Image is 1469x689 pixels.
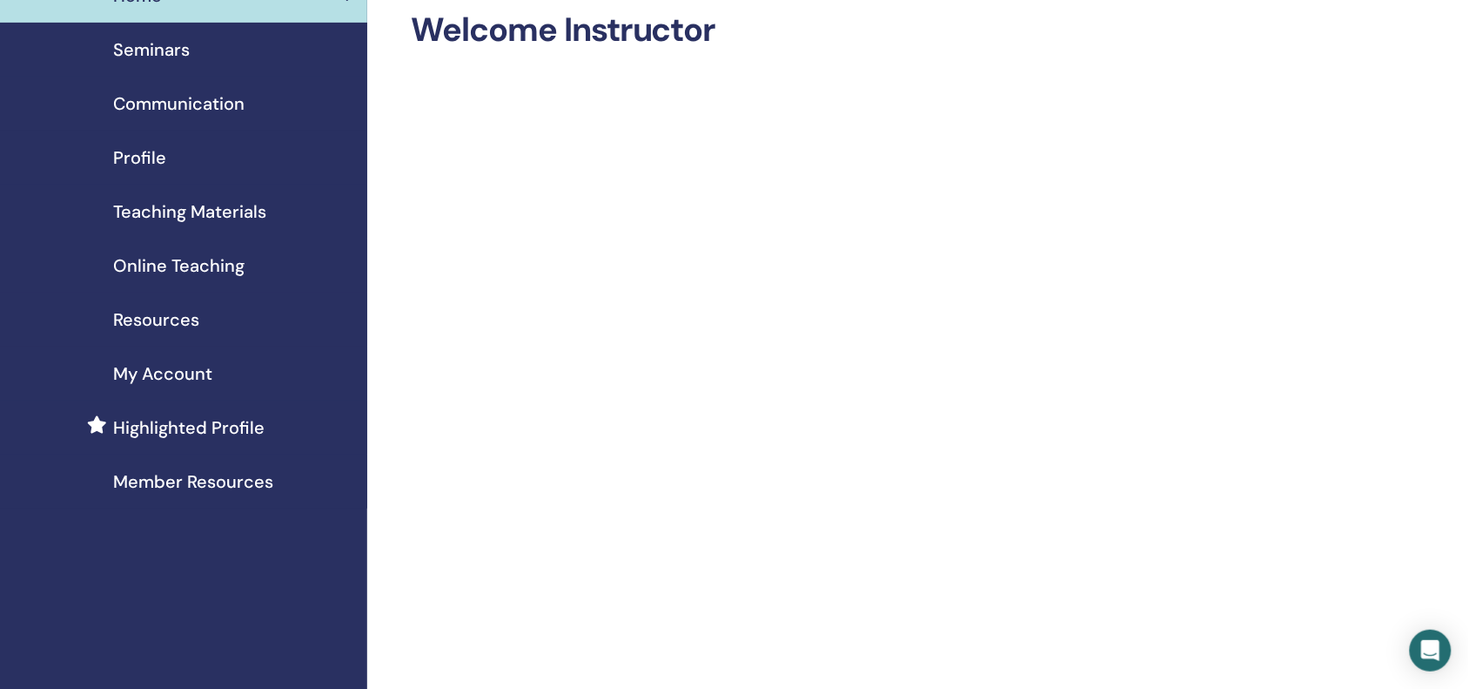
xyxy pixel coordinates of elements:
[113,145,166,171] span: Profile
[113,361,212,387] span: My Account
[113,37,190,63] span: Seminars
[113,199,266,225] span: Teaching Materials
[113,253,245,279] span: Online Teaching
[1410,630,1452,672] div: Open Intercom Messenger
[113,415,265,441] span: Highlighted Profile
[113,91,245,117] span: Communication
[113,307,199,333] span: Resources
[113,469,273,495] span: Member Resources
[411,10,1312,51] h2: Welcome Instructor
